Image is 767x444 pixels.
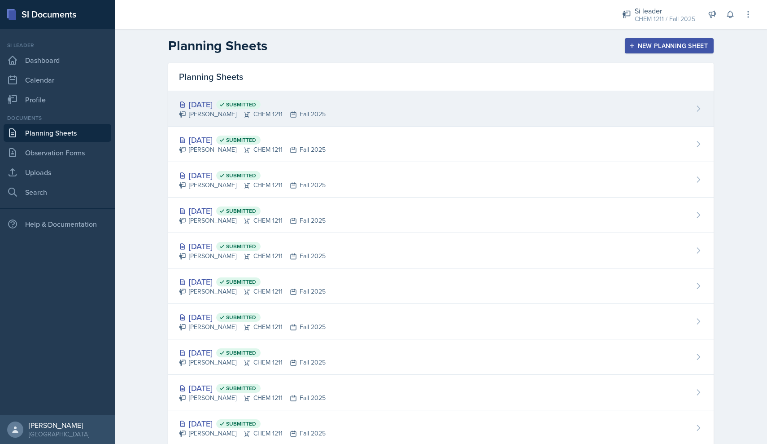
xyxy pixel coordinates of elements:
span: Submitted [226,101,256,108]
span: Submitted [226,136,256,144]
a: [DATE] Submitted [PERSON_NAME]CHEM 1211Fall 2025 [168,268,714,304]
div: Documents [4,114,111,122]
a: [DATE] Submitted [PERSON_NAME]CHEM 1211Fall 2025 [168,127,714,162]
a: [DATE] Submitted [PERSON_NAME]CHEM 1211Fall 2025 [168,233,714,268]
div: [DATE] [179,311,326,323]
div: [DATE] [179,418,326,430]
a: [DATE] Submitted [PERSON_NAME]CHEM 1211Fall 2025 [168,162,714,198]
div: Help & Documentation [4,215,111,233]
a: [DATE] Submitted [PERSON_NAME]CHEM 1211Fall 2025 [168,339,714,375]
span: Submitted [226,385,256,392]
a: [DATE] Submitted [PERSON_NAME]CHEM 1211Fall 2025 [168,375,714,410]
div: [DATE] [179,98,326,110]
a: Dashboard [4,51,111,69]
div: Planning Sheets [168,63,714,91]
div: Si leader [4,41,111,49]
a: Planning Sheets [4,124,111,142]
div: [PERSON_NAME] CHEM 1211 Fall 2025 [179,145,326,154]
a: [DATE] Submitted [PERSON_NAME]CHEM 1211Fall 2025 [168,304,714,339]
div: [PERSON_NAME] CHEM 1211 Fall 2025 [179,393,326,403]
a: Uploads [4,163,111,181]
div: CHEM 1211 / Fall 2025 [635,14,695,24]
span: Submitted [226,314,256,321]
div: [DATE] [179,205,326,217]
div: [DATE] [179,347,326,359]
div: [PERSON_NAME] CHEM 1211 Fall 2025 [179,216,326,225]
div: [PERSON_NAME] CHEM 1211 Fall 2025 [179,429,326,438]
div: [DATE] [179,240,326,252]
div: [DATE] [179,382,326,394]
div: [PERSON_NAME] CHEM 1211 Fall 2025 [179,251,326,261]
span: Submitted [226,172,256,179]
a: Observation Forms [4,144,111,162]
a: Calendar [4,71,111,89]
div: [PERSON_NAME] CHEM 1211 Fall 2025 [179,180,326,190]
div: [PERSON_NAME] [29,421,89,430]
div: [DATE] [179,169,326,181]
span: Submitted [226,349,256,356]
span: Submitted [226,207,256,215]
h2: Planning Sheets [168,38,267,54]
a: Search [4,183,111,201]
div: Si leader [635,5,695,16]
span: Submitted [226,243,256,250]
div: [PERSON_NAME] CHEM 1211 Fall 2025 [179,287,326,296]
span: Submitted [226,420,256,427]
div: [DATE] [179,276,326,288]
div: [GEOGRAPHIC_DATA] [29,430,89,439]
div: [PERSON_NAME] CHEM 1211 Fall 2025 [179,358,326,367]
div: New Planning Sheet [631,42,708,49]
div: [PERSON_NAME] CHEM 1211 Fall 2025 [179,110,326,119]
a: [DATE] Submitted [PERSON_NAME]CHEM 1211Fall 2025 [168,198,714,233]
div: [PERSON_NAME] CHEM 1211 Fall 2025 [179,322,326,332]
span: Submitted [226,278,256,286]
a: [DATE] Submitted [PERSON_NAME]CHEM 1211Fall 2025 [168,91,714,127]
div: [DATE] [179,134,326,146]
a: Profile [4,91,111,109]
button: New Planning Sheet [625,38,714,53]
